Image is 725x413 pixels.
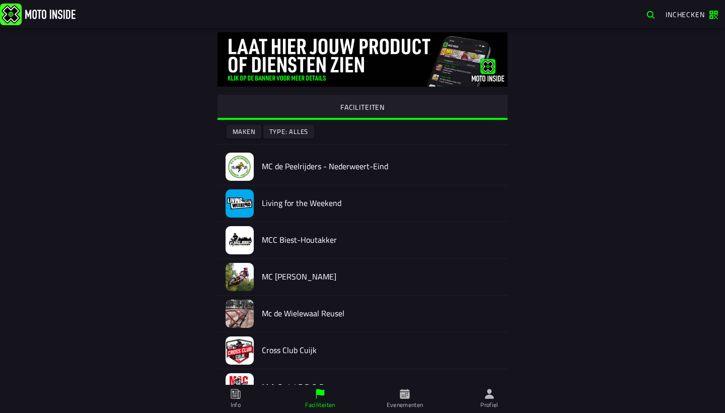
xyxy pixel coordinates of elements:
h2: M A C L I E R O P [262,382,499,392]
h2: Living for the Weekend [262,198,499,208]
ion-text: Maken [233,128,256,135]
img: facility-image [226,336,254,365]
ion-label: Faciliteiten [305,400,335,409]
ion-label: Evenementen [387,400,423,409]
ion-label: Info [231,400,241,409]
h2: Cross Club Cuijk [262,346,499,355]
img: facility-image [226,300,254,328]
span: Inchecken [666,9,705,20]
h2: MC [PERSON_NAME] [262,272,499,282]
img: facility-image [226,189,254,218]
img: facility-image [226,153,254,181]
h2: Mc de Wielewaal Reusel [262,309,499,318]
img: facility-image [226,263,254,291]
img: facility-image [226,226,254,254]
img: gq2TelBLMmpi4fWFHNg00ygdNTGbkoIX0dQjbKR7.jpg [217,32,507,87]
ion-button: Type: Alles [263,125,314,139]
h2: MC de Peelrijders - Nederweert-Eind [262,162,499,171]
ion-label: Profiel [480,400,498,409]
a: Inchecken [661,6,723,23]
h2: MCC Biest-Houtakker [262,235,499,245]
img: facility-image [226,373,254,401]
ion-segment-button: FACILITEITEN [217,95,507,120]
